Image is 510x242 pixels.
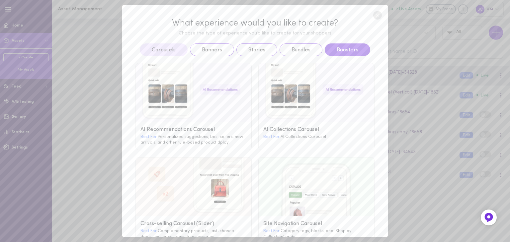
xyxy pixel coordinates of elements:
span: Best For: [140,229,158,233]
div: What experience would you like to create? [135,18,375,29]
button: Boosters [325,43,370,56]
div: Choose the type of experience you’d like to create for your shoppers [135,31,375,36]
button: Carousels [140,43,188,56]
div: AI Collections Carousel [263,127,370,133]
img: Feedback Button [484,212,494,222]
div: Complementary products, last-chance deals, low-price items, & accessories. [140,228,247,239]
button: Stories [236,43,277,56]
div: Personalized suggestions, best sellers, new arrivals, and other rule-based product dplay. [140,134,247,145]
div: Category tags, blocks, and 'Shop by Collection' grids. [263,228,370,239]
span: Best For: [263,229,281,233]
button: Banners [190,43,234,56]
button: Bundles [280,43,322,56]
div: AI Recommendations Carousel [140,127,247,133]
span: Best For: [140,135,158,139]
div: Site Navigation Carousel [263,221,370,227]
span: Best For: [263,135,281,139]
div: AI Collections Carousel [263,134,370,140]
div: Cross-selling Carousel (Slider) [140,221,247,227]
